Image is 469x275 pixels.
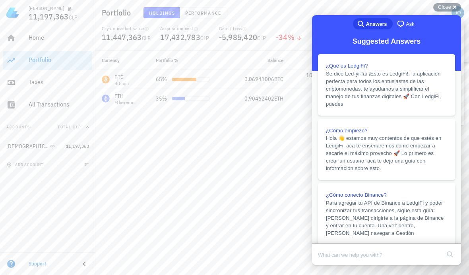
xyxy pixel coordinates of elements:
button: Close [433,3,461,12]
div: avatar [452,6,464,19]
div: 65% [156,75,169,83]
div: Home [29,34,89,41]
div: Crypto market value [102,25,151,32]
button: AccountsTotal CLP [3,118,92,137]
div: All Transactions [29,101,89,108]
button: Holdings [143,7,180,18]
span: CLP [257,35,266,42]
span: 0.90462402 [244,95,274,102]
div: Bitcoin [114,81,129,86]
span: Currency [102,57,120,63]
a: Home [3,29,92,48]
div: Taxes [29,78,89,86]
div: Support [29,261,73,267]
div: Portfolio [29,56,89,64]
div: BTC-icon [102,76,110,83]
a: All Transactions [3,95,92,114]
span: CLP [69,14,78,21]
span: -5,985,420 [219,32,258,43]
div: [DEMOGRAPHIC_DATA] [6,143,48,150]
a: Portfolio [3,51,92,70]
span: 11,447,363 [102,32,142,43]
span: add account [8,162,43,167]
span: CLP [200,35,209,42]
div: ETH [114,92,134,100]
span: Holdings [149,10,175,16]
img: LedgiFi [6,6,19,19]
th: Currency [95,51,149,70]
div: Acquisition cost [160,25,209,32]
span: BTC [274,76,283,83]
div: 35% [156,95,169,103]
span: 11,197,363 [66,143,89,149]
div: [PERSON_NAME] [29,5,64,12]
span: 17,432,783 [160,32,200,43]
div: -34 [276,33,302,41]
span: Portfolio % [156,57,178,63]
span: 11,197,363 [29,11,69,22]
span: 108,021,753 [306,72,337,79]
span: Total CLP [58,124,81,130]
span: Close [438,4,451,10]
span: Performance [185,10,221,16]
span: % [288,32,295,43]
th: Portfolio %: Not sorted. Activate to sort ascending. [149,51,229,70]
th: Balance: Not sorted. Activate to sort ascending. [229,51,290,70]
div: ETH-icon [102,95,110,103]
a: Taxes [3,73,92,92]
span: ETH [274,95,283,102]
span: 0.06941006 [244,76,274,83]
button: add account [5,161,47,168]
iframe: Help Scout Beacon - Live Chat, Contact Form, and Knowledge Base [312,15,461,265]
span: CLP [142,35,151,42]
a: [DEMOGRAPHIC_DATA] 11,197,363 [3,137,92,156]
h1: Portfolio [102,6,134,19]
div: BTC [114,73,129,81]
span: Balance [267,57,283,63]
div: Ethereum [114,100,134,105]
div: Gain / Loss [219,25,266,32]
button: Performance [180,7,226,18]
